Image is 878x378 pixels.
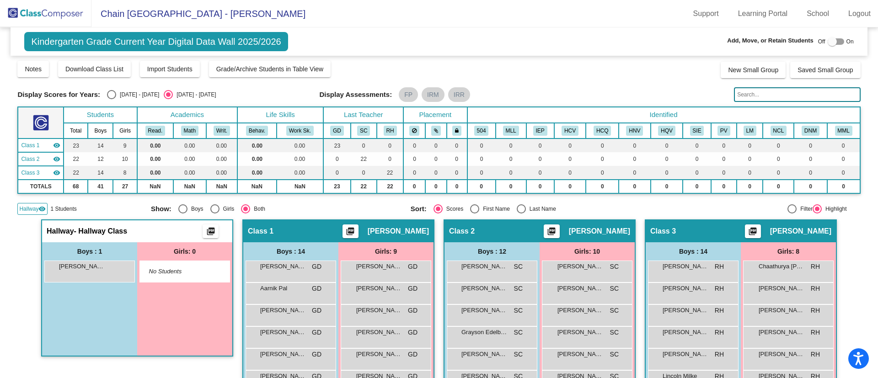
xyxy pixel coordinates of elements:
[619,123,651,138] th: Hi Cap - Non-Verbal Qualification
[610,262,619,272] span: SC
[651,180,683,193] td: 0
[447,138,467,152] td: 0
[377,138,403,152] td: 0
[88,180,113,193] td: 41
[408,328,418,337] span: GD
[206,180,237,193] td: NaN
[425,166,446,180] td: 0
[137,152,173,166] td: 0.00
[663,262,708,271] span: [PERSON_NAME]
[351,138,377,152] td: 0
[686,6,726,21] a: Support
[411,204,664,213] mat-radio-group: Select an option
[323,107,403,123] th: Last Teacher
[790,62,860,78] button: Saved Small Group
[277,138,324,152] td: 0.00
[312,350,321,359] span: GD
[715,284,724,293] span: RH
[811,306,820,315] span: RH
[744,126,756,136] button: LM
[526,166,554,180] td: 0
[403,180,425,193] td: 0
[554,138,586,152] td: 0
[260,328,306,337] span: [PERSON_NAME]
[737,138,763,152] td: 0
[312,306,321,315] span: GD
[116,91,159,99] div: [DATE] - [DATE]
[447,152,467,166] td: 0
[811,262,820,272] span: RH
[763,123,794,138] th: New to CLE
[206,138,237,152] td: 0.00
[626,126,643,136] button: HNV
[544,224,560,238] button: Print Students Details
[356,306,402,315] span: [PERSON_NAME]
[425,152,446,166] td: 0
[731,6,795,21] a: Learning Portal
[403,107,467,123] th: Placement
[19,205,38,213] span: Hallway
[323,180,350,193] td: 23
[17,61,49,77] button: Notes
[449,227,475,236] span: Class 2
[250,205,265,213] div: Both
[356,328,402,337] span: [PERSON_NAME]
[658,126,675,136] button: HQV
[422,87,444,102] mat-chip: IRM
[737,180,763,193] td: 0
[113,166,137,180] td: 8
[425,180,446,193] td: 0
[586,180,619,193] td: 0
[330,126,344,136] button: GD
[25,65,42,73] span: Notes
[384,126,397,136] button: RH
[467,138,496,152] td: 0
[38,205,46,213] mat-icon: visibility
[651,166,683,180] td: 0
[711,123,737,138] th: Parent Volunteer
[610,284,619,293] span: SC
[467,180,496,193] td: 0
[479,205,510,213] div: First Name
[794,152,827,166] td: 0
[312,262,321,272] span: GD
[368,227,429,236] span: [PERSON_NAME]
[151,205,171,213] span: Show:
[425,123,446,138] th: Keep with students
[467,152,496,166] td: 0
[586,138,619,152] td: 0
[18,152,64,166] td: Samantha Connors - No Class Name
[711,138,737,152] td: 0
[356,262,402,271] span: [PERSON_NAME]
[798,66,853,74] span: Saved Small Group
[811,328,820,337] span: RH
[277,166,324,180] td: 0.00
[496,180,526,193] td: 0
[137,242,232,261] div: Girls: 0
[214,126,230,136] button: Writ.
[248,227,273,236] span: Class 1
[206,152,237,166] td: 0.00
[444,242,540,261] div: Boys : 12
[65,65,123,73] span: Download Class List
[557,284,603,293] span: [PERSON_NAME]
[514,306,523,315] span: SC
[140,61,200,77] button: Import Students
[802,126,819,136] button: DNM
[503,126,519,136] button: MLL
[759,328,804,337] span: [PERSON_NAME]
[554,152,586,166] td: 0
[526,180,554,193] td: 0
[467,123,496,138] th: 504 Plan
[243,242,338,261] div: Boys : 14
[173,166,206,180] td: 0.00
[377,123,403,138] th: Rita Humphries
[759,306,804,315] span: [PERSON_NAME]
[794,138,827,152] td: 0
[351,152,377,166] td: 22
[651,138,683,152] td: 0
[209,61,331,77] button: Grade/Archive Students in Table View
[149,267,206,276] span: No Students
[586,166,619,180] td: 0
[260,284,306,293] span: Aarnik Pal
